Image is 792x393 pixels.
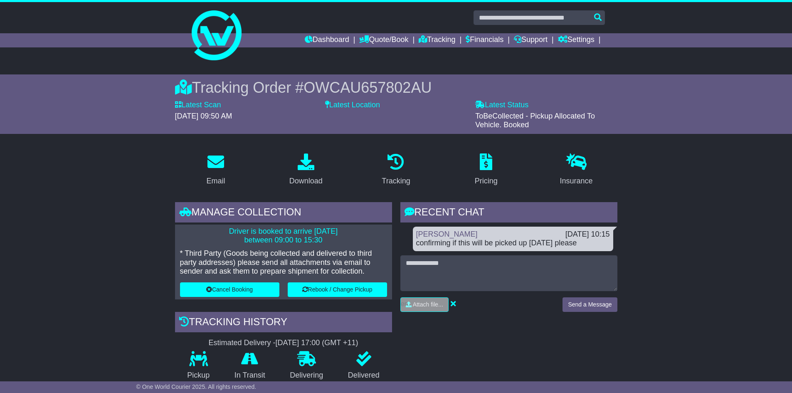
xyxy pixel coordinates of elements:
[276,339,358,348] div: [DATE] 17:00 (GMT +11)
[475,101,528,110] label: Latest Status
[560,175,593,187] div: Insurance
[222,371,278,380] p: In Transit
[376,151,415,190] a: Tracking
[565,230,610,239] div: [DATE] 10:15
[466,33,503,47] a: Financials
[180,282,279,297] button: Cancel Booking
[289,175,323,187] div: Download
[514,33,548,47] a: Support
[475,112,595,129] span: ToBeCollected - Pickup Allocated To Vehicle. Booked
[419,33,455,47] a: Tracking
[175,339,392,348] div: Estimated Delivery -
[180,249,387,276] p: * Third Party (Goods being collected and delivered to third party addresses) please send all atta...
[175,112,232,120] span: [DATE] 09:50 AM
[475,175,498,187] div: Pricing
[288,282,387,297] button: Rebook / Change Pickup
[305,33,349,47] a: Dashboard
[469,151,503,190] a: Pricing
[400,202,617,225] div: RECENT CHAT
[382,175,410,187] div: Tracking
[175,101,221,110] label: Latest Scan
[303,79,432,96] span: OWCAU657802AU
[359,33,408,47] a: Quote/Book
[284,151,328,190] a: Download
[175,202,392,225] div: Manage collection
[175,312,392,334] div: Tracking history
[416,239,610,248] div: confirming if this will be picked up [DATE] please
[175,371,222,380] p: Pickup
[563,297,617,312] button: Send a Message
[558,33,595,47] a: Settings
[136,383,257,390] span: © One World Courier 2025. All rights reserved.
[201,151,230,190] a: Email
[416,230,478,238] a: [PERSON_NAME]
[180,227,387,245] p: Driver is booked to arrive [DATE] between 09:00 to 15:30
[206,175,225,187] div: Email
[555,151,598,190] a: Insurance
[175,79,617,96] div: Tracking Order #
[278,371,336,380] p: Delivering
[336,371,392,380] p: Delivered
[325,101,380,110] label: Latest Location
